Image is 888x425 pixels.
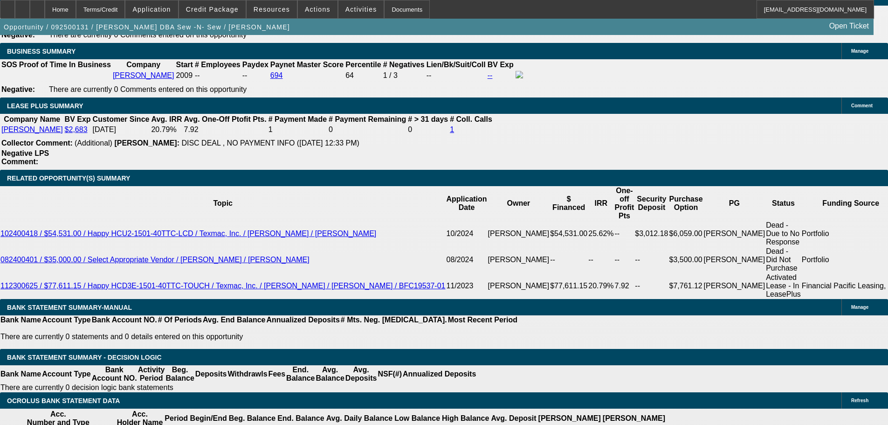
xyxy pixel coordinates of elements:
[634,221,668,247] td: $3,012.18
[0,256,310,264] a: 082400401 / $35,000.00 / Select Appropriate Vendor / [PERSON_NAME] / [PERSON_NAME]
[7,397,120,404] span: OCROLUS BANK STATEMENT DATA
[41,365,91,383] th: Account Type
[1,149,49,166] b: Negative LPS Comment:
[488,221,550,247] td: [PERSON_NAME]
[7,354,162,361] span: Bank Statement Summary - Decision Logic
[614,273,635,299] td: 7.92
[328,125,406,134] td: 0
[268,115,327,123] b: # Payment Made
[446,273,487,299] td: 11/2023
[7,102,83,110] span: LEASE PLUS SUMMARY
[634,186,668,221] th: Security Deposit
[345,6,377,13] span: Activities
[588,221,614,247] td: 25.62%
[765,247,801,273] td: Dead - Did Not Purchase
[242,61,268,69] b: Paydex
[402,365,476,383] th: Annualized Deposits
[195,365,227,383] th: Deposits
[125,0,178,18] button: Application
[227,365,268,383] th: Withdrawls
[7,174,130,182] span: RELATED OPPORTUNITY(S) SUMMARY
[488,186,550,221] th: Owner
[268,125,327,134] td: 1
[446,221,487,247] td: 10/2024
[41,315,91,325] th: Account Type
[19,60,111,70] th: Proof of Time In Business
[181,139,359,147] span: DISC DEAL , NO PAYMENT INFO ([DATE] 12:33 PM)
[1,85,35,93] b: Negative:
[91,315,158,325] th: Bank Account NO.
[1,139,73,147] b: Collector Comment:
[7,304,132,311] span: BANK STATEMENT SUMMARY-MANUAL
[7,48,76,55] span: BUSINESS SUMMARY
[179,0,246,18] button: Credit Package
[176,61,193,69] b: Start
[345,365,378,383] th: Avg. Deposits
[165,365,194,383] th: Beg. Balance
[345,61,381,69] b: Percentile
[550,247,588,273] td: --
[298,0,337,18] button: Actions
[765,273,801,299] td: Activated Lease - In LeasePlus
[132,6,171,13] span: Application
[450,115,492,123] b: # Coll. Calls
[669,186,703,221] th: Purchase Option
[703,273,766,299] td: [PERSON_NAME]
[65,115,91,123] b: BV Exp
[4,115,60,123] b: Company Name
[91,365,138,383] th: Bank Account NO.
[851,305,868,310] span: Manage
[588,273,614,299] td: 20.79%
[550,186,588,221] th: $ Financed
[851,49,868,54] span: Manage
[151,125,182,134] td: 20.79%
[634,247,668,273] td: --
[270,71,283,79] a: 694
[550,221,588,247] td: $54,531.00
[703,186,766,221] th: PG
[427,61,486,69] b: Lien/Bk/Suit/Coll
[550,273,588,299] td: $77,611.15
[669,221,703,247] td: $6,059.00
[0,230,376,237] a: 102400418 / $54,531.00 / Happy HCU2-1501-40TTC-LCD / Texmac, Inc. / [PERSON_NAME] / [PERSON_NAME]
[703,221,766,247] td: [PERSON_NAME]
[338,0,384,18] button: Activities
[851,398,868,403] span: Refresh
[340,315,447,325] th: # Mts. Neg. [MEDICAL_DATA].
[614,221,635,247] td: --
[0,333,517,341] p: There are currently 0 statements and 0 details entered on this opportunity
[202,315,266,325] th: Avg. End Balance
[516,71,523,78] img: facebook-icon.png
[488,273,550,299] td: [PERSON_NAME]
[826,18,873,34] a: Open Ticket
[113,71,174,79] a: [PERSON_NAME]
[126,61,160,69] b: Company
[765,186,801,221] th: Status
[151,115,182,123] b: Avg. IRR
[49,85,247,93] span: There are currently 0 Comments entered on this opportunity
[254,6,290,13] span: Resources
[765,221,801,247] td: Dead - Due to No Response
[851,103,873,108] span: Comment
[407,125,448,134] td: 0
[426,70,486,81] td: --
[669,273,703,299] td: $7,761.12
[158,315,202,325] th: # Of Periods
[447,315,518,325] th: Most Recent Period
[634,273,668,299] td: --
[184,125,267,134] td: 7.92
[669,247,703,273] td: $3,500.00
[93,115,150,123] b: Customer Since
[186,6,239,13] span: Credit Package
[270,61,344,69] b: Paynet Master Score
[488,61,514,69] b: BV Exp
[268,365,286,383] th: Fees
[488,71,493,79] a: --
[703,247,766,273] td: [PERSON_NAME]
[488,247,550,273] td: [PERSON_NAME]
[315,365,344,383] th: Avg. Balance
[266,315,340,325] th: Annualized Deposits
[446,186,487,221] th: Application Date
[450,125,454,133] a: 1
[4,23,290,31] span: Opportunity / 092500131 / [PERSON_NAME] DBA Sew -N- Sew / [PERSON_NAME]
